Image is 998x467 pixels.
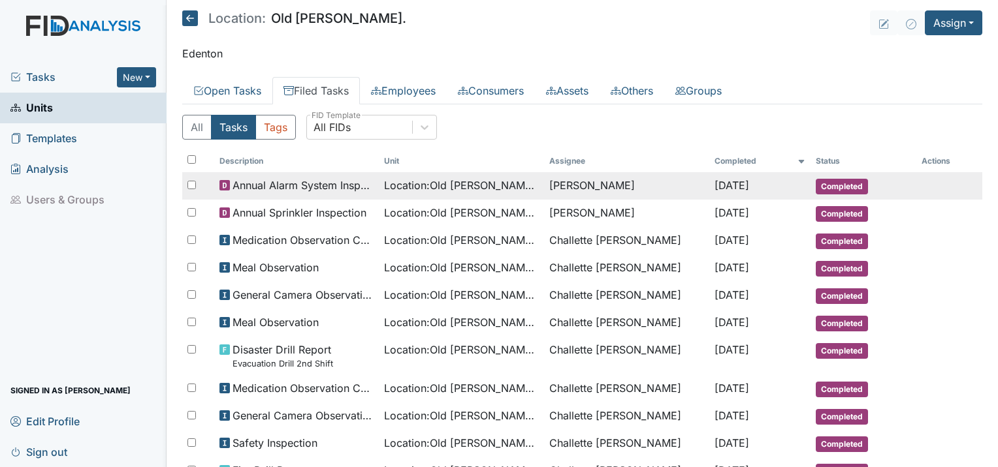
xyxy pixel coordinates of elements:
[715,316,749,329] span: [DATE]
[384,342,539,357] span: Location : Old [PERSON_NAME].
[384,314,539,330] span: Location : Old [PERSON_NAME].
[182,115,212,140] button: All
[816,288,868,304] span: Completed
[544,282,709,309] td: Challette [PERSON_NAME]
[233,380,374,396] span: Medication Observation Checklist
[384,177,539,193] span: Location : Old [PERSON_NAME].
[544,172,709,200] td: [PERSON_NAME]
[715,436,749,449] span: [DATE]
[715,261,749,274] span: [DATE]
[447,77,535,104] a: Consumers
[384,408,539,423] span: Location : Old [PERSON_NAME].
[10,128,77,149] span: Templates
[544,309,709,337] td: Challette [PERSON_NAME]
[544,150,709,172] th: Assignee
[715,288,749,301] span: [DATE]
[816,233,868,249] span: Completed
[544,227,709,254] td: Challette [PERSON_NAME]
[816,179,868,194] span: Completed
[211,115,256,140] button: Tasks
[715,206,749,219] span: [DATE]
[816,206,868,222] span: Completed
[233,232,374,248] span: Medication Observation Checklist
[117,67,156,87] button: New
[544,200,709,227] td: [PERSON_NAME]
[233,260,319,275] span: Meal Observation
[715,382,749,395] span: [DATE]
[384,205,539,220] span: Location : Old [PERSON_NAME].
[816,316,868,331] span: Completed
[182,77,272,104] a: Open Tasks
[544,254,709,282] td: Challette [PERSON_NAME]
[544,337,709,375] td: Challette [PERSON_NAME]
[715,179,749,192] span: [DATE]
[233,435,317,451] span: Safety Inspection
[816,382,868,397] span: Completed
[208,12,266,25] span: Location:
[709,150,811,172] th: Toggle SortBy
[10,380,131,400] span: Signed in as [PERSON_NAME]
[233,408,374,423] span: General Camera Observation
[384,260,539,275] span: Location : Old [PERSON_NAME].
[384,287,539,303] span: Location : Old [PERSON_NAME].
[379,150,544,172] th: Toggle SortBy
[233,314,319,330] span: Meal Observation
[233,177,374,193] span: Annual Alarm System Inspection
[182,10,406,26] h5: Old [PERSON_NAME].
[600,77,664,104] a: Others
[816,261,868,277] span: Completed
[360,77,447,104] a: Employees
[816,343,868,359] span: Completed
[544,375,709,402] td: Challette [PERSON_NAME]
[10,69,117,85] a: Tasks
[811,150,916,172] th: Toggle SortBy
[384,435,539,451] span: Location : Old [PERSON_NAME].
[384,380,539,396] span: Location : Old [PERSON_NAME].
[233,205,366,220] span: Annual Sprinkler Inspection
[664,77,733,104] a: Groups
[10,411,80,431] span: Edit Profile
[715,343,749,356] span: [DATE]
[816,409,868,425] span: Completed
[816,436,868,452] span: Completed
[384,232,539,248] span: Location : Old [PERSON_NAME].
[182,46,982,61] p: Edenton
[272,77,360,104] a: Filed Tasks
[10,98,53,118] span: Units
[255,115,296,140] button: Tags
[916,150,982,172] th: Actions
[544,402,709,430] td: Challette [PERSON_NAME]
[314,119,351,135] div: All FIDs
[535,77,600,104] a: Assets
[715,409,749,422] span: [DATE]
[10,159,69,179] span: Analysis
[182,115,296,140] div: Type filter
[233,357,333,370] small: Evacuation Drill 2nd Shift
[925,10,982,35] button: Assign
[214,150,379,172] th: Toggle SortBy
[187,155,196,164] input: Toggle All Rows Selected
[233,287,374,303] span: General Camera Observation
[715,233,749,247] span: [DATE]
[544,430,709,457] td: Challette [PERSON_NAME]
[10,442,67,462] span: Sign out
[233,342,333,370] span: Disaster Drill Report Evacuation Drill 2nd Shift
